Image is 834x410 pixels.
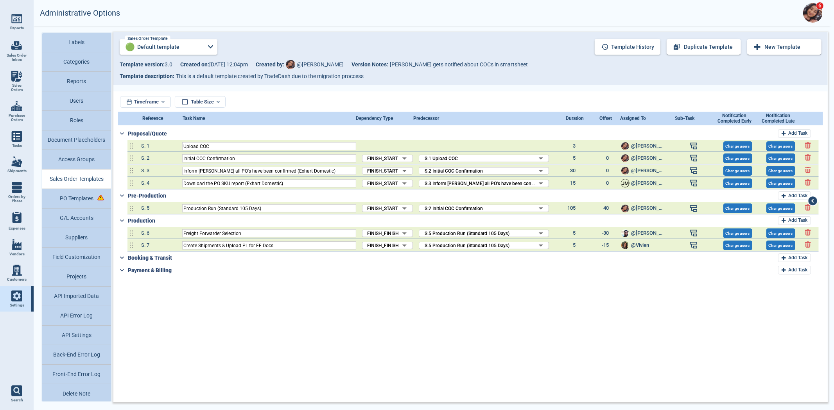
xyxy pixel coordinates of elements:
[125,43,135,51] span: 🟢
[621,205,629,212] img: Avatar
[128,214,819,227] div: Production
[631,155,665,161] span: @[PERSON_NAME]
[7,277,27,282] span: Customers
[419,241,516,251] span: S.5 Production Run (Standard 105 Days)
[175,96,226,108] button: Table Size
[125,36,170,41] label: Sales Order Template
[42,33,111,52] button: Labels
[621,241,629,249] img: Avatar
[621,142,629,150] img: Avatar
[128,190,819,202] div: Pre-Production
[141,180,149,186] span: S. 4
[778,129,811,138] button: Add Task
[419,166,490,176] span: S.2 Initial COC Confirmation
[723,241,752,250] button: Change users
[120,96,171,108] button: Timeframe
[631,242,649,248] span: @Vivien
[723,203,752,213] button: Change users
[766,153,795,163] button: Change users
[6,194,27,203] span: Orders by Phase
[778,253,811,262] button: Add Task
[42,365,111,384] button: Front-End Error Log
[12,143,22,148] span: Tasks
[120,73,174,79] b: Template description:
[120,61,165,68] b: Template version:
[141,205,149,211] span: S. 5
[11,131,22,142] img: menu_icon
[118,202,819,214] div: S. 510540Avatar@[PERSON_NAME]Change usersChange users
[141,242,149,248] span: S. 7
[419,228,516,239] span: S.5 Production Run (Standard 105 Days)
[118,152,819,165] div: S. 250Avatar@[PERSON_NAME]Change usersChange users
[723,166,752,176] button: Change users
[11,156,22,167] img: menu_icon
[141,230,149,236] span: S. 6
[11,239,22,250] img: menu_icon
[566,116,584,121] span: Duration
[42,384,111,404] button: Delete Note
[118,239,819,252] div: S. 75-15Avatar@VivienChange usersChange users
[11,13,22,24] img: menu_icon
[362,230,413,237] div: FINISH_FINISH
[766,141,795,151] button: Change users
[631,180,665,186] span: @[PERSON_NAME]
[621,179,629,187] div: J M
[141,155,149,161] span: S. 2
[675,116,694,121] span: Sub-Task
[595,39,660,55] button: Template history
[42,228,111,248] button: Suppliers
[362,242,413,249] div: FINISH_FINISH
[555,227,576,240] span: 5
[588,177,609,190] span: 0
[419,203,490,214] span: S.2 Initial COC Confirmation
[555,202,576,215] span: 105
[778,191,811,200] button: Add Task
[755,113,801,124] span: Notification Completed Late
[588,227,609,240] span: -30
[42,248,111,267] button: Field Customization
[297,61,344,68] span: @[PERSON_NAME]
[7,169,27,173] span: Shipments
[128,127,819,140] div: Proposal/Quote
[766,241,795,250] button: Change users
[141,143,149,149] span: S. 1
[191,98,214,107] span: Table Size
[588,152,609,165] span: 0
[6,113,27,122] span: Purchase Orders
[11,182,22,193] img: menu_icon
[10,303,24,308] span: Settings
[118,165,819,177] div: S. 3300Avatar@[PERSON_NAME]Change usersChange users
[555,140,576,153] span: 3
[766,178,795,188] button: Change users
[11,265,22,276] img: menu_icon
[256,61,284,68] b: Created by:
[631,168,665,174] span: @[PERSON_NAME]
[42,130,111,150] button: Document Placeholders
[42,91,111,111] button: Users
[11,101,22,112] img: menu_icon
[419,178,590,189] span: S.3 Inform [PERSON_NAME] all PO's have been confirmed (Exhart Domestic)
[128,252,819,264] div: Booking & Transit
[176,73,364,79] span: This is a default template created by TradeDash due to the migration proccess
[816,2,824,10] span: 6
[766,203,795,213] button: Change users
[555,165,576,177] span: 30
[11,398,23,403] span: Search
[588,165,609,177] span: 0
[599,116,612,121] span: Offset
[6,53,27,62] span: Sales Order Inbox
[778,266,811,275] button: Add Task
[42,345,111,365] button: Back-End Error Log
[6,83,27,92] span: Sales Orders
[183,116,205,121] span: Task Name
[788,216,807,225] span: Add Task
[42,72,111,91] button: Reports
[684,42,733,52] span: Duplicate Template
[9,226,25,231] span: Expenses
[803,3,823,23] img: Avatar
[118,177,819,190] div: S. 4150JM@[PERSON_NAME]Change usersChange users
[42,209,111,228] button: G/L Accounts
[180,61,248,68] span: [DATE] 12:04pm
[42,306,111,326] button: API Error Log
[362,205,413,212] div: FINISH_START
